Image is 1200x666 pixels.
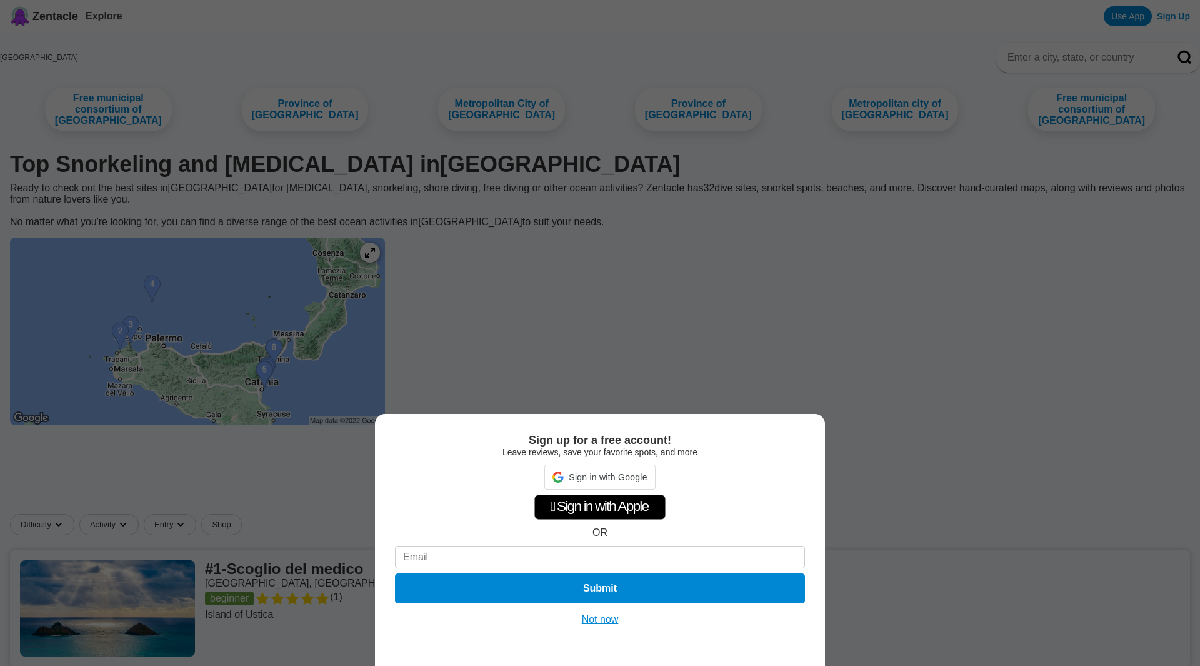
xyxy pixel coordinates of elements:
[592,527,607,538] div: OR
[395,434,805,447] div: Sign up for a free account!
[395,447,805,457] div: Leave reviews, save your favorite spots, and more
[534,495,666,520] div: Sign in with Apple
[569,472,647,482] span: Sign in with Google
[395,546,805,568] input: Email
[395,573,805,603] button: Submit
[544,465,655,490] div: Sign in with Google
[578,613,622,626] button: Not now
